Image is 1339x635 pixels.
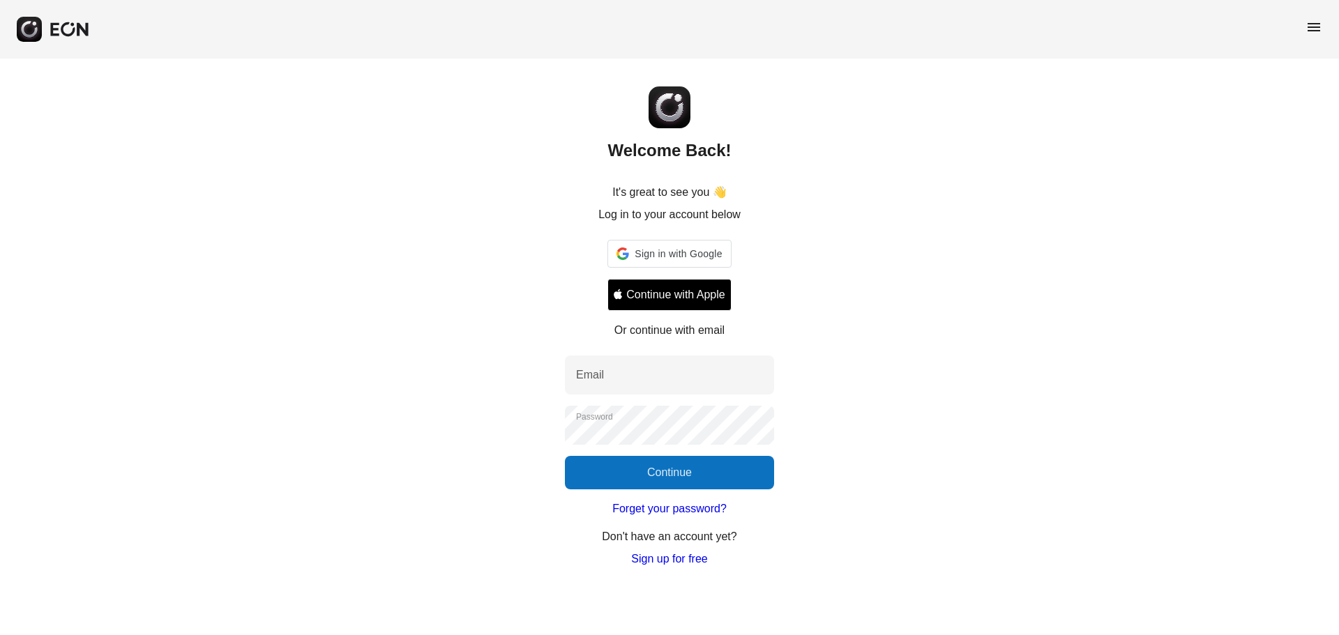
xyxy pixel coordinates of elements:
[612,184,727,201] p: It's great to see you 👋
[602,528,736,545] p: Don't have an account yet?
[576,367,604,383] label: Email
[612,500,727,517] a: Forget your password?
[631,551,707,567] a: Sign up for free
[635,245,722,262] span: Sign in with Google
[607,240,731,268] div: Sign in with Google
[614,322,725,339] p: Or continue with email
[576,411,613,422] label: Password
[607,279,731,311] button: Signin with apple ID
[598,206,741,223] p: Log in to your account below
[608,139,732,162] h2: Welcome Back!
[565,456,774,489] button: Continue
[1306,19,1322,36] span: menu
